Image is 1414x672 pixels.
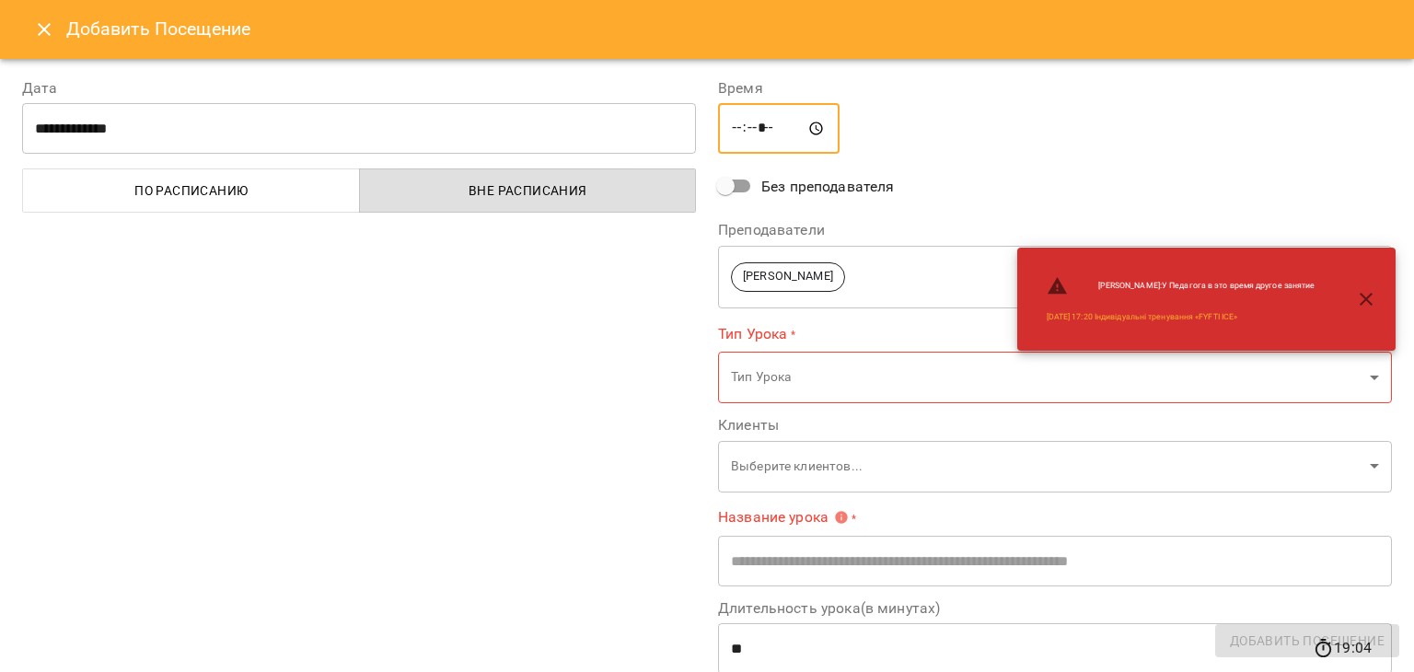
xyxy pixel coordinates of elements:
[22,81,696,96] label: Дата
[731,368,1362,387] p: Тип Урока
[718,440,1392,492] div: Выберите клиентов...
[718,418,1392,433] label: Клиенты
[718,245,1392,308] div: [PERSON_NAME]
[731,458,1362,476] p: Выберите клиентов...
[761,176,895,198] span: Без преподавателя
[718,601,1392,616] label: Длительность урока(в минутах)
[718,352,1392,404] div: Тип Урока
[718,323,1392,344] label: Тип Урока
[1047,311,1238,323] a: [DATE] 17:20 Індивідуальні тренування «FYFTI ICE»
[732,268,844,285] span: [PERSON_NAME]
[22,168,360,213] button: По расписанию
[718,223,1392,238] label: Преподаватели
[359,168,697,213] button: Вне расписания
[22,7,66,52] button: Close
[718,81,1392,96] label: Время
[1032,268,1330,305] li: [PERSON_NAME] : У Педагога в это время другое занятие
[34,180,349,202] span: По расписанию
[718,510,849,525] span: Название урока
[834,510,849,525] svg: Укажите название урока или выберите клиентов
[66,15,1392,43] h6: Добавить Посещение
[371,180,686,202] span: Вне расписания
